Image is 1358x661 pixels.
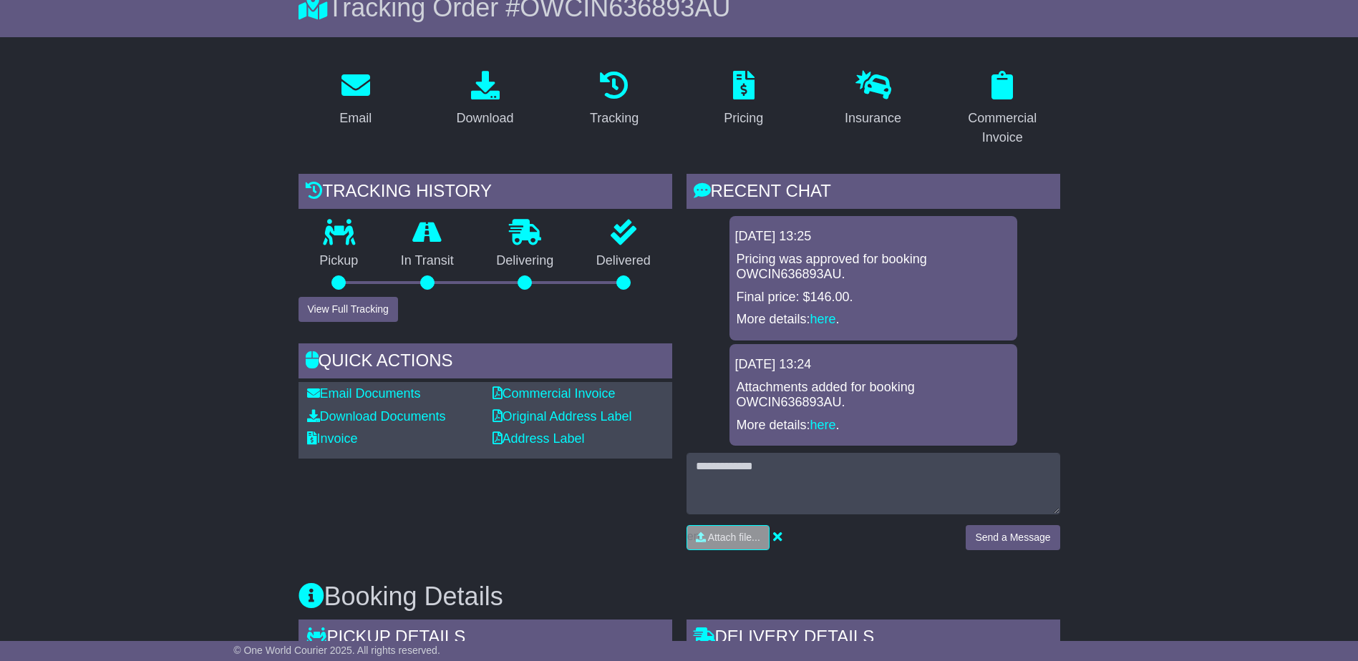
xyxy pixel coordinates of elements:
[307,431,358,446] a: Invoice
[493,431,585,446] a: Address Label
[493,386,616,401] a: Commercial Invoice
[687,174,1060,212] div: RECENT CHAT
[307,409,446,423] a: Download Documents
[233,645,440,656] span: © One World Courier 2025. All rights reserved.
[590,109,639,128] div: Tracking
[299,582,1060,611] h3: Booking Details
[475,253,576,269] p: Delivering
[724,109,763,128] div: Pricing
[456,109,513,128] div: Download
[737,380,1010,411] p: Attachments added for booking OWCIN636893AU.
[330,66,381,133] a: Email
[810,418,836,432] a: here
[737,290,1010,305] p: Final price: $146.00.
[379,253,475,269] p: In Transit
[493,409,632,423] a: Original Address Label
[845,109,901,128] div: Insurance
[714,66,772,133] a: Pricing
[945,66,1060,152] a: Commercial Invoice
[835,66,911,133] a: Insurance
[299,253,380,269] p: Pickup
[687,620,1060,658] div: Delivery Details
[735,357,1012,373] div: [DATE] 13:24
[447,66,523,133] a: Download
[810,312,836,326] a: here
[299,620,672,658] div: Pickup Details
[339,109,372,128] div: Email
[299,343,672,382] div: Quick Actions
[581,66,648,133] a: Tracking
[737,312,1010,328] p: More details: .
[735,229,1012,245] div: [DATE] 13:25
[307,386,421,401] a: Email Documents
[954,109,1051,147] div: Commercial Invoice
[966,525,1059,550] button: Send a Message
[299,297,398,322] button: View Full Tracking
[737,252,1010,283] p: Pricing was approved for booking OWCIN636893AU.
[575,253,672,269] p: Delivered
[737,418,1010,434] p: More details: .
[299,174,672,212] div: Tracking history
